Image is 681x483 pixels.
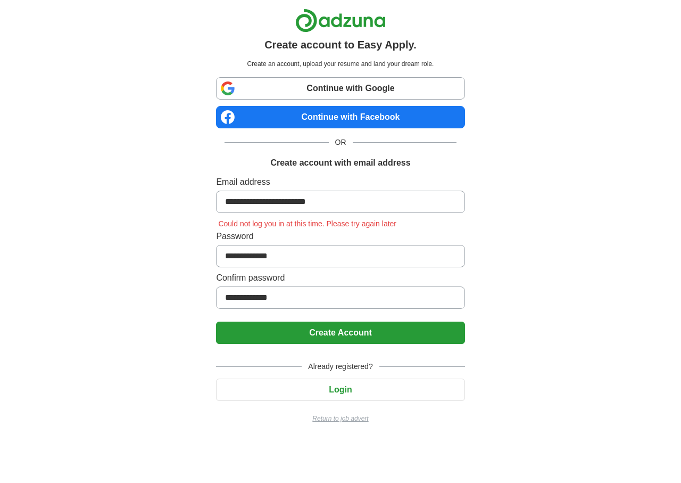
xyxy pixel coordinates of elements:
label: Confirm password [216,272,464,284]
button: Login [216,379,464,401]
a: Return to job advert [216,414,464,423]
p: Create an account, upload your resume and land your dream role. [218,59,462,69]
a: Login [216,385,464,394]
span: Already registered? [302,361,379,372]
label: Email address [216,176,464,189]
span: OR [329,137,353,148]
button: Create Account [216,322,464,344]
a: Continue with Google [216,77,464,100]
a: Continue with Facebook [216,106,464,128]
img: Adzuna logo [295,9,386,32]
label: Password [216,230,464,243]
h1: Create account with email address [270,157,410,169]
h1: Create account to Easy Apply. [264,37,417,53]
span: Could not log you in at this time. Please try again later [216,219,398,228]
